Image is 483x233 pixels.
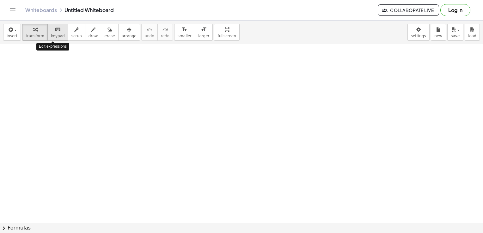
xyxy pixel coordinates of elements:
[118,24,140,41] button: arrange
[36,43,69,50] div: Edit expressions
[25,7,57,13] a: Whiteboards
[71,34,82,38] span: scrub
[407,24,430,41] button: settings
[431,24,446,41] button: new
[26,34,44,38] span: transform
[468,34,476,38] span: load
[161,34,169,38] span: redo
[122,34,137,38] span: arrange
[55,26,61,33] i: keyboard
[47,24,68,41] button: keyboardkeypad
[214,24,239,41] button: fullscreen
[162,26,168,33] i: redo
[85,24,101,41] button: draw
[7,34,17,38] span: insert
[451,34,460,38] span: save
[141,24,158,41] button: undoundo
[201,26,207,33] i: format_size
[104,34,115,38] span: erase
[198,34,209,38] span: larger
[22,24,48,41] button: transform
[411,34,426,38] span: settings
[51,34,65,38] span: keypad
[195,24,213,41] button: format_sizelarger
[178,34,192,38] span: smaller
[217,34,236,38] span: fullscreen
[434,34,442,38] span: new
[145,34,154,38] span: undo
[447,24,463,41] button: save
[146,26,152,33] i: undo
[174,24,195,41] button: format_sizesmaller
[378,4,439,16] button: Collaborate Live
[68,24,85,41] button: scrub
[101,24,118,41] button: erase
[157,24,173,41] button: redoredo
[8,5,18,15] button: Toggle navigation
[465,24,480,41] button: load
[89,34,98,38] span: draw
[181,26,187,33] i: format_size
[440,4,470,16] button: Log in
[3,24,21,41] button: insert
[383,7,434,13] span: Collaborate Live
